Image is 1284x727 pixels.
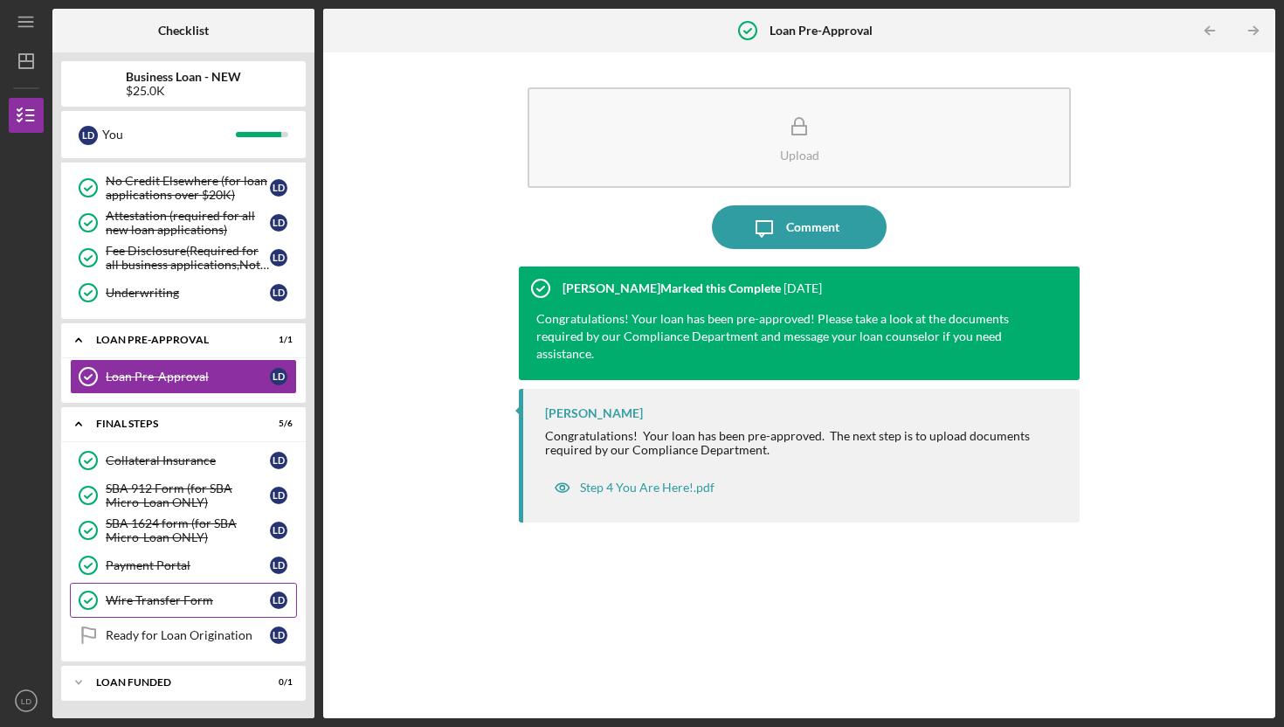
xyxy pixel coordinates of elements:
[70,240,297,275] a: Fee Disclosure(Required for all business applications,Not needed for Contractor loans)LD
[270,452,287,469] div: L D
[786,205,839,249] div: Comment
[261,677,293,688] div: 0 / 1
[70,478,297,513] a: SBA 912 Form (for SBA Micro-Loan ONLY)LD
[70,583,297,618] a: Wire Transfer FormLD
[96,419,249,429] div: FINAL STEPS
[70,618,297,653] a: Ready for Loan OriginationLD
[106,516,270,544] div: SBA 1624 form (for SBA Micro-Loan ONLY)
[70,170,297,205] a: No Credit Elsewhere (for loan applications over $20K)LD
[519,310,1062,380] div: Congratulations! Your loan has been pre-approved! Please take a look at the documents required by...
[102,120,236,149] div: You
[563,281,781,295] div: [PERSON_NAME] Marked this Complete
[158,24,209,38] b: Checklist
[70,275,297,310] a: UnderwritingLD
[770,24,873,38] b: Loan Pre-Approval
[270,522,287,539] div: L D
[545,470,723,505] button: Step 4 You Are Here!.pdf
[21,696,31,706] text: LD
[784,281,822,295] time: 2025-07-30 14:36
[96,677,249,688] div: LOAN FUNDED
[270,368,287,385] div: L D
[545,429,1062,457] div: Congratulations! Your loan has been pre-approved. The next step is to upload documents required b...
[270,557,287,574] div: L D
[106,481,270,509] div: SBA 912 Form (for SBA Micro-Loan ONLY)
[580,481,714,495] div: Step 4 You Are Here!.pdf
[270,487,287,504] div: L D
[270,249,287,267] div: L D
[780,149,819,162] div: Upload
[70,443,297,478] a: Collateral InsuranceLD
[96,335,249,345] div: LOAN PRE-APPROVAL
[528,87,1071,188] button: Upload
[270,284,287,301] div: L D
[270,179,287,197] div: L D
[79,126,98,145] div: L D
[712,205,887,249] button: Comment
[106,558,270,572] div: Payment Portal
[106,244,270,272] div: Fee Disclosure(Required for all business applications,Not needed for Contractor loans)
[106,286,270,300] div: Underwriting
[126,84,241,98] div: $25.0K
[261,335,293,345] div: 1 / 1
[106,209,270,237] div: Attestation (required for all new loan applications)
[106,454,270,467] div: Collateral Insurance
[126,70,241,84] b: Business Loan - NEW
[270,214,287,232] div: L D
[106,628,270,642] div: Ready for Loan Origination
[261,419,293,429] div: 5 / 6
[70,359,297,394] a: Loan Pre-ApprovalLD
[106,370,270,384] div: Loan Pre-Approval
[70,205,297,240] a: Attestation (required for all new loan applications)LD
[106,174,270,202] div: No Credit Elsewhere (for loan applications over $20K)
[270,592,287,609] div: L D
[106,593,270,607] div: Wire Transfer Form
[9,683,44,718] button: LD
[70,548,297,583] a: Payment PortalLD
[70,513,297,548] a: SBA 1624 form (for SBA Micro-Loan ONLY)LD
[545,406,643,420] div: [PERSON_NAME]
[270,627,287,644] div: L D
